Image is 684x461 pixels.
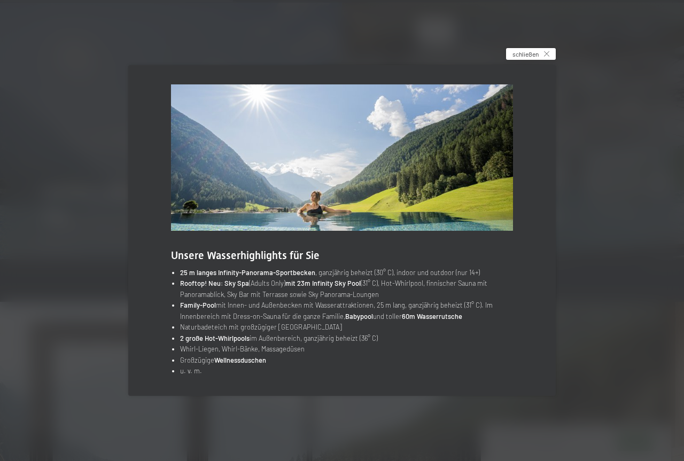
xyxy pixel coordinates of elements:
[180,267,513,278] li: , ganzjährig beheizt (30° C), indoor und outdoor (nur 14+)
[180,279,249,287] strong: Rooftop! Neu: Sky Spa
[171,84,513,231] img: Wasserträume mit Panoramablick auf die Landschaft
[180,301,216,309] strong: Family-Pool
[180,278,513,300] li: (Adults Only) (31° C), Hot-Whirlpool, finnischer Sauna mit Panoramablick, Sky Bar mit Terrasse so...
[180,300,513,322] li: mit Innen- und Außenbecken mit Wasserattraktionen, 25 m lang, ganzjährig beheizt (31° C). Im Inne...
[512,50,539,59] span: schließen
[285,279,361,287] strong: mit 23m Infinity Sky Pool
[171,249,320,262] span: Unsere Wasserhighlights für Sie
[180,268,315,277] strong: 25 m langes Infinity-Panorama-Sportbecken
